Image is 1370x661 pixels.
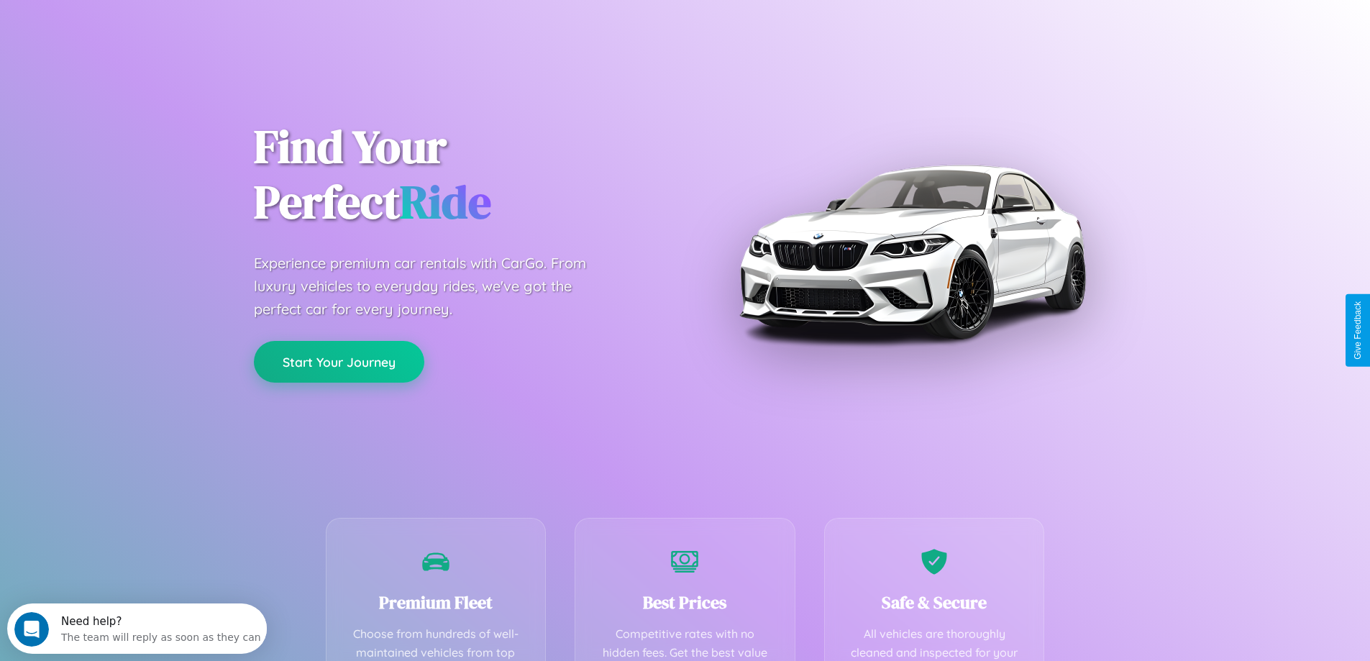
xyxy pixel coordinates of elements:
p: Experience premium car rentals with CarGo. From luxury vehicles to everyday rides, we've got the ... [254,252,613,321]
img: Premium BMW car rental vehicle [732,72,1092,432]
h3: Best Prices [597,591,773,614]
button: Start Your Journey [254,341,424,383]
div: Give Feedback [1353,301,1363,360]
iframe: Intercom live chat [14,612,49,647]
div: Open Intercom Messenger [6,6,268,45]
h3: Premium Fleet [348,591,524,614]
span: Ride [400,170,491,233]
iframe: Intercom live chat discovery launcher [7,603,267,654]
div: The team will reply as soon as they can [54,24,254,39]
div: Need help? [54,12,254,24]
h1: Find Your Perfect [254,119,664,230]
h3: Safe & Secure [846,591,1023,614]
